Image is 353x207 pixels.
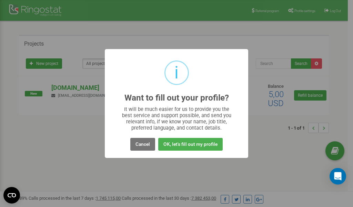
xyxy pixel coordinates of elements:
button: Open CMP widget [3,187,20,204]
button: OK, let's fill out my profile [158,138,223,151]
h2: Want to fill out your profile? [124,93,229,103]
div: i [174,62,179,84]
div: It will be much easier for us to provide you the best service and support possible, and send you ... [119,106,235,131]
button: Cancel [130,138,155,151]
div: Open Intercom Messenger [330,168,346,185]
